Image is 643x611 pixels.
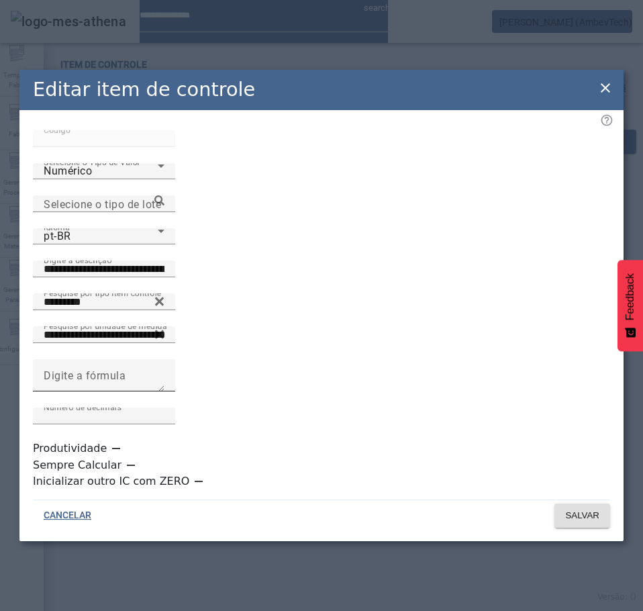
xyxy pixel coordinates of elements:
span: Feedback [624,273,636,320]
mat-label: Selecione o tipo de lote [44,197,161,210]
span: SALVAR [565,509,599,522]
input: Number [44,294,164,310]
label: Inicializar outro IC com ZERO [33,473,192,489]
span: pt-BR [44,230,71,242]
mat-label: Digite a descrição [44,255,111,265]
input: Number [44,327,164,343]
mat-label: Pesquise por tipo item controle [44,288,161,297]
label: Produtividade [33,440,109,457]
mat-label: Pesquise por unidade de medida [44,321,167,330]
mat-label: Digite a fórmula [44,369,126,381]
mat-label: Número de decimais [44,402,121,412]
input: Number [44,196,164,212]
button: Feedback - Mostrar pesquisa [617,260,643,351]
button: CANCELAR [33,504,102,528]
button: SALVAR [554,504,610,528]
span: Numérico [44,164,92,177]
h2: Editar item de controle [33,75,255,104]
mat-label: Código [44,125,70,134]
label: Sempre Calcular [33,457,124,473]
span: CANCELAR [44,509,91,522]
